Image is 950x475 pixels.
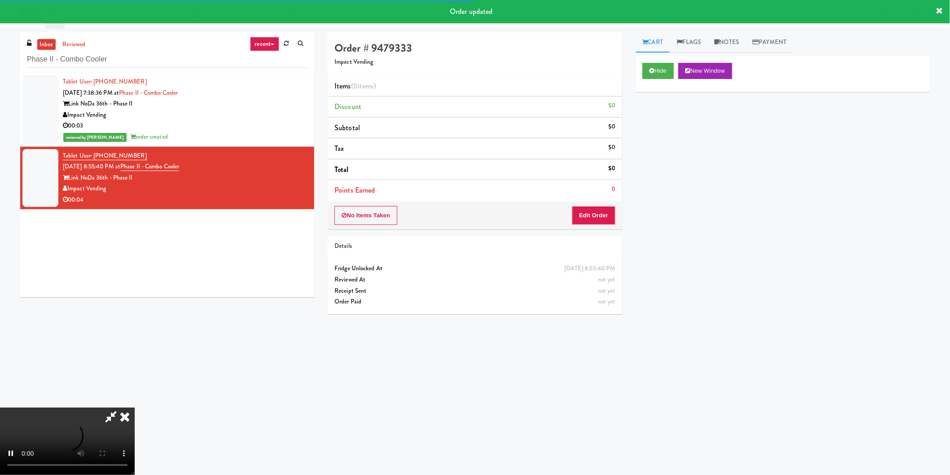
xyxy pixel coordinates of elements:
[450,6,493,17] span: Order updated
[63,151,147,160] a: Tablet User· [PHONE_NUMBER]
[60,39,88,50] a: reviewed
[131,132,168,141] span: order created
[670,32,708,53] a: Flags
[20,73,314,147] li: Tablet User· [PHONE_NUMBER][DATE] 7:38:36 PM atPhase II - Combo CoolerLink NoDa 36th - Phase IIIm...
[334,274,615,286] div: Reviewed At
[708,32,746,53] a: Notes
[120,162,179,171] a: Phase II - Combo Cooler
[63,110,308,121] div: Impact Vending
[63,133,127,142] span: reviewed by [PERSON_NAME]
[20,147,314,209] li: Tablet User· [PHONE_NUMBER][DATE] 8:55:40 PM atPhase II - Combo CoolerLink NoDa 36th - Phase IIIm...
[334,42,615,54] h4: Order # 9479333
[608,121,615,132] div: $0
[334,286,615,297] div: Receipt Sent
[250,37,280,51] a: recent
[334,59,615,66] h5: Impact Vending
[63,172,308,184] div: Link NoDa 36th - Phase II
[564,263,616,274] div: [DATE] 8:55:40 PM
[334,123,360,133] span: Subtotal
[334,81,376,91] span: Items
[63,194,308,206] div: 00:04
[334,185,375,195] span: Points Earned
[63,77,147,86] a: Tablet User· [PHONE_NUMBER]
[63,98,308,110] div: Link NoDa 36th - Phase II
[334,241,615,252] div: Details
[334,164,349,175] span: Total
[63,88,119,97] span: [DATE] 7:38:36 PM at
[608,142,615,153] div: $0
[63,162,120,171] span: [DATE] 8:55:40 PM at
[636,32,670,53] a: Cart
[612,184,616,195] div: 0
[334,101,361,112] span: Discount
[334,296,615,308] div: Order Paid
[119,88,178,97] a: Phase II - Combo Cooler
[572,206,616,225] button: Edit Order
[642,63,674,79] button: Hide
[91,77,147,86] span: · [PHONE_NUMBER]
[63,183,308,194] div: Impact Vending
[678,63,732,79] button: New Window
[608,100,615,111] div: $0
[37,39,56,50] a: inbox
[351,81,376,91] span: (0 )
[598,297,616,306] span: not yet
[334,206,397,225] button: No Items Taken
[334,263,615,274] div: Fridge Unlocked At
[608,163,615,174] div: $0
[63,120,308,132] div: 00:03
[598,275,616,284] span: not yet
[91,151,147,160] span: · [PHONE_NUMBER]
[746,32,793,53] a: Payment
[598,286,616,295] span: not yet
[334,143,344,154] span: Tax
[358,81,374,91] ng-pluralize: items
[27,51,308,68] input: Search vision orders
